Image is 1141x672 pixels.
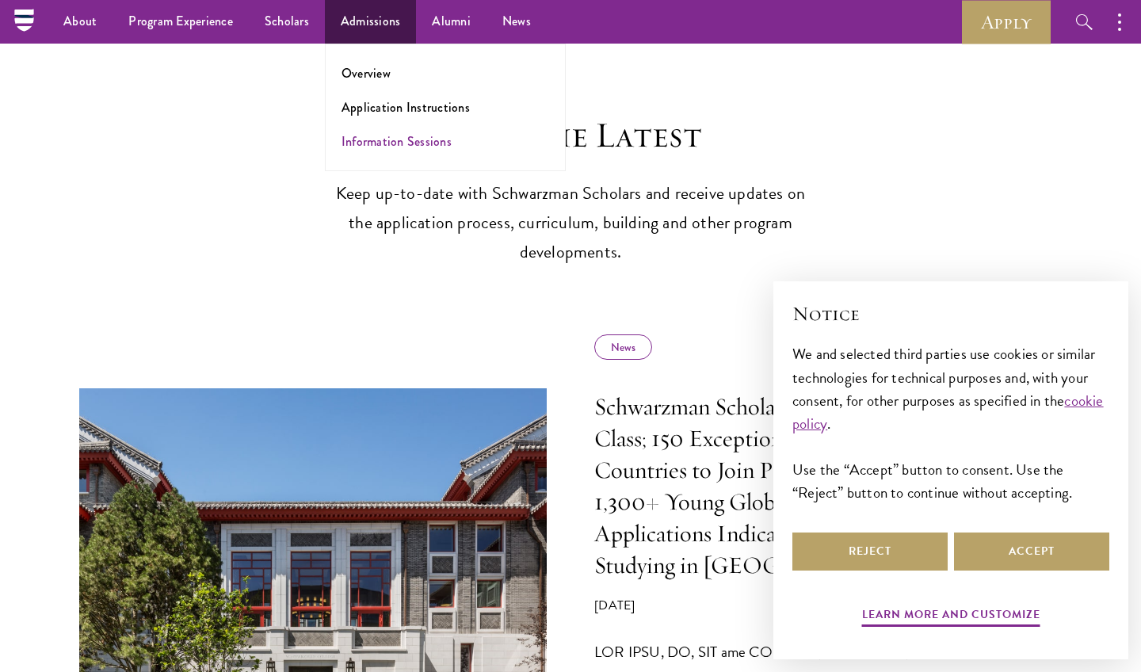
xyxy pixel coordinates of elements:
[954,533,1109,571] button: Accept
[342,64,391,82] a: Overview
[594,334,652,360] div: News
[792,389,1104,435] a: cookie policy
[325,113,816,158] h3: Read the Latest
[325,179,816,267] p: Keep up-to-date with Schwarzman Scholars and receive updates on the application process, curricul...
[792,342,1109,503] div: We and selected third parties use cookies or similar technologies for technical purposes and, wit...
[594,596,1014,615] p: [DATE]
[792,533,948,571] button: Reject
[792,300,1109,327] h2: Notice
[342,132,452,151] a: Information Sessions
[342,98,470,116] a: Application Instructions
[862,605,1040,629] button: Learn more and customize
[594,391,1014,581] h5: Schwarzman Scholars Announces Tenth Class; 150 Exceptional Scholars from 38 Countries to Join Pre...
